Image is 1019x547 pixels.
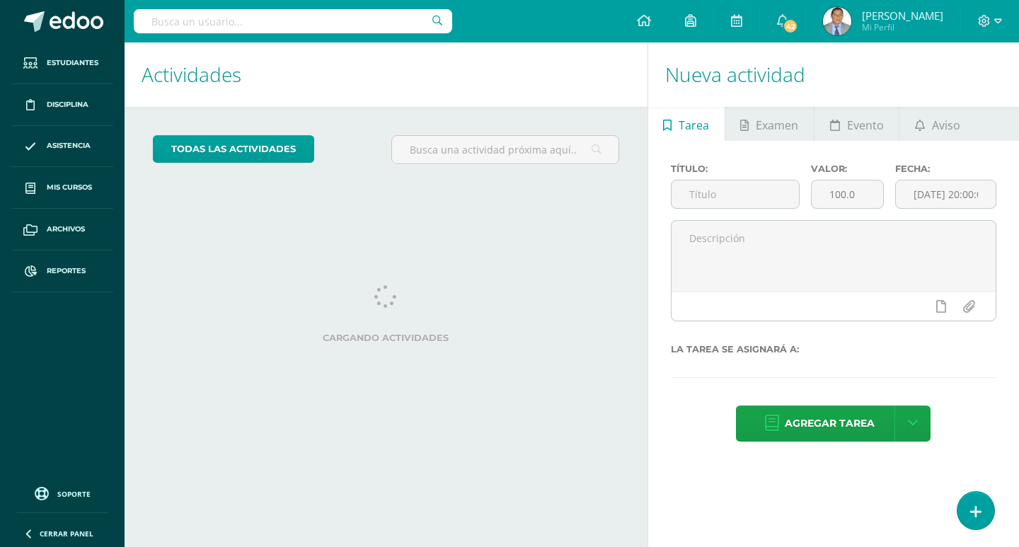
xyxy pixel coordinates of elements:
[672,180,799,208] input: Título
[725,107,814,141] a: Examen
[814,107,899,141] a: Evento
[847,108,884,142] span: Evento
[895,163,996,174] label: Fecha:
[812,180,883,208] input: Puntos máximos
[17,483,108,502] a: Soporte
[932,108,960,142] span: Aviso
[648,107,725,141] a: Tarea
[785,406,875,441] span: Agregar tarea
[11,209,113,251] a: Archivos
[823,7,851,35] img: 219bdcb1a3e4d06700ae7d5ab62fa881.png
[899,107,975,141] a: Aviso
[47,57,98,69] span: Estudiantes
[47,224,85,235] span: Archivos
[896,180,996,208] input: Fecha de entrega
[11,126,113,168] a: Asistencia
[47,182,92,193] span: Mis cursos
[671,344,996,355] label: La tarea se asignará a:
[153,333,619,343] label: Cargando actividades
[47,140,91,151] span: Asistencia
[40,529,93,539] span: Cerrar panel
[11,42,113,84] a: Estudiantes
[134,9,452,33] input: Busca un usuario...
[47,99,88,110] span: Disciplina
[153,135,314,163] a: todas las Actividades
[11,167,113,209] a: Mis cursos
[783,18,798,34] span: 42
[11,84,113,126] a: Disciplina
[862,21,943,33] span: Mi Perfil
[811,163,884,174] label: Valor:
[142,42,631,107] h1: Actividades
[679,108,709,142] span: Tarea
[392,136,618,163] input: Busca una actividad próxima aquí...
[671,163,800,174] label: Título:
[665,42,1002,107] h1: Nueva actividad
[47,265,86,277] span: Reportes
[57,489,91,499] span: Soporte
[756,108,798,142] span: Examen
[11,251,113,292] a: Reportes
[862,8,943,23] span: [PERSON_NAME]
